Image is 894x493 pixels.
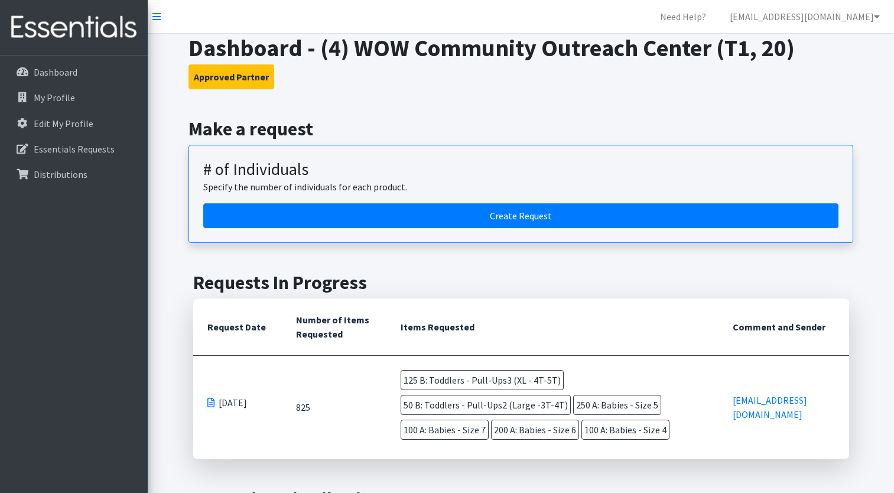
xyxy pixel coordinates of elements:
[5,86,143,109] a: My Profile
[188,34,853,62] h1: Dashboard - (4) WOW Community Outreach Center (T1, 20)
[386,299,719,356] th: Items Requested
[5,8,143,47] img: HumanEssentials
[188,118,853,140] h2: Make a request
[203,180,838,194] p: Specify the number of individuals for each product.
[719,299,849,356] th: Comment and Sender
[733,394,807,420] a: [EMAIL_ADDRESS][DOMAIN_NAME]
[401,395,571,415] span: 50 B: Toddlers - Pull-Ups2 (Large -3T-4T)
[34,66,77,78] p: Dashboard
[193,299,282,356] th: Request Date
[720,5,889,28] a: [EMAIL_ADDRESS][DOMAIN_NAME]
[282,356,386,459] td: 825
[282,299,386,356] th: Number of Items Requested
[573,395,661,415] span: 250 A: Babies - Size 5
[581,420,669,440] span: 100 A: Babies - Size 4
[651,5,716,28] a: Need Help?
[5,60,143,84] a: Dashboard
[203,160,838,180] h3: # of Individuals
[5,112,143,135] a: Edit My Profile
[188,64,274,89] button: Approved Partner
[34,143,115,155] p: Essentials Requests
[193,271,849,294] h2: Requests In Progress
[5,137,143,161] a: Essentials Requests
[203,203,838,228] a: Create a request by number of individuals
[34,118,93,129] p: Edit My Profile
[401,370,564,390] span: 125 B: Toddlers - Pull-Ups3 (XL - 4T-5T)
[219,395,247,410] span: [DATE]
[34,92,75,103] p: My Profile
[491,420,579,440] span: 200 A: Babies - Size 6
[401,420,489,440] span: 100 A: Babies - Size 7
[34,168,87,180] p: Distributions
[5,163,143,186] a: Distributions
